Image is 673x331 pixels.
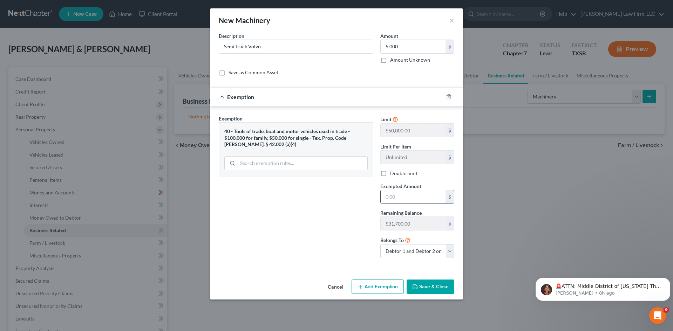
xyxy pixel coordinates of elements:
button: Cancel [322,280,349,294]
label: Amount [380,32,398,40]
input: Search exemption rules... [238,157,367,170]
div: $ [446,151,454,164]
div: 40 - Tools of trade, boat and motor vehicles used in trade - $100,000 for family, $50,000 for sin... [224,128,368,148]
span: 9 [664,307,669,313]
div: $ [446,40,454,53]
span: Exemption [219,116,243,122]
span: Belongs To [380,237,404,243]
label: Save as Common Asset [229,69,278,76]
iframe: Intercom notifications message [533,263,673,312]
label: Amount Unknown [390,56,430,63]
div: $ [446,124,454,137]
input: -- [381,217,446,230]
input: Describe... [219,40,373,53]
button: × [449,16,454,25]
iframe: Intercom live chat [649,307,666,324]
div: $ [446,217,454,230]
input: 0.00 [381,40,446,53]
span: Exemption [227,94,254,100]
label: Limit Per Item [380,143,411,150]
label: Double limit [390,170,417,177]
span: Limit [380,116,392,122]
button: Add Exemption [352,280,404,294]
input: -- [381,151,446,164]
label: Remaining Balance [380,209,422,216]
button: Save & Close [407,280,454,294]
div: New Machinery [219,15,270,25]
input: 0.00 [381,190,446,204]
span: Description [219,33,244,39]
input: -- [381,124,446,137]
div: $ [446,190,454,204]
span: Exempted Amount [380,183,421,189]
